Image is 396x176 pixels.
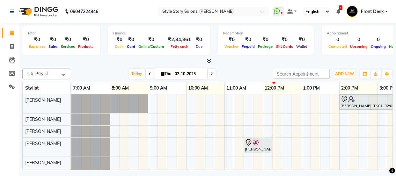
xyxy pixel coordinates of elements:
[173,69,205,79] input: 2025-10-02
[137,36,165,43] div: ₹0
[129,69,145,79] span: Today
[125,36,137,43] div: ₹0
[274,69,330,79] input: Search Appointment
[27,31,95,36] div: Total
[223,44,240,49] span: Voucher
[194,44,204,49] span: Due
[165,36,194,43] div: ₹2,84,861
[113,36,125,43] div: ₹0
[223,36,240,43] div: ₹0
[25,97,61,103] span: [PERSON_NAME]
[223,31,309,36] div: Redemption
[361,8,384,15] span: Front Desk
[113,44,125,49] span: Cash
[16,3,60,20] img: logo
[194,36,205,43] div: ₹0
[125,44,137,49] span: Card
[336,9,340,14] a: 4
[347,6,358,17] img: Front Desk
[25,141,61,146] span: [PERSON_NAME]
[295,44,309,49] span: Wallet
[27,36,47,43] div: ₹0
[335,71,354,76] span: ADD NEW
[59,36,77,43] div: ₹0
[47,44,59,49] span: Sales
[59,44,77,49] span: Services
[26,71,49,76] span: Filter Stylist
[301,84,321,93] a: 1:00 PM
[340,84,360,93] a: 2:00 PM
[110,84,130,93] a: 8:00 AM
[225,84,248,93] a: 11:00 AM
[169,44,190,49] span: Petty cash
[187,84,209,93] a: 10:00 AM
[25,116,61,122] span: [PERSON_NAME]
[240,44,256,49] span: Prepaid
[25,128,61,134] span: [PERSON_NAME]
[244,139,271,152] div: [PERSON_NAME], TK02, 11:30 AM-12:15 PM, Hair Cut - Expert - [DEMOGRAPHIC_DATA]
[339,5,342,10] span: 4
[70,3,98,20] b: 08047224946
[148,84,169,93] a: 9:00 AM
[77,36,95,43] div: ₹0
[27,44,47,49] span: Expenses
[348,44,369,49] span: Upcoming
[334,70,356,78] button: ADD NEW
[274,36,295,43] div: ₹0
[113,31,205,36] div: Finance
[77,44,95,49] span: Products
[240,36,256,43] div: ₹0
[256,36,274,43] div: ₹0
[295,36,309,43] div: ₹0
[327,36,348,43] div: 0
[71,84,92,93] a: 7:00 AM
[263,84,286,93] a: 12:00 PM
[256,44,274,49] span: Package
[137,44,165,49] span: Online/Custom
[47,36,59,43] div: ₹0
[25,160,61,165] span: [PERSON_NAME]
[369,44,387,49] span: Ongoing
[159,71,173,76] span: Thu
[348,36,369,43] div: 0
[327,44,348,49] span: Completed
[25,85,39,91] span: Stylist
[274,44,295,49] span: Gift Cards
[369,36,387,43] div: 0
